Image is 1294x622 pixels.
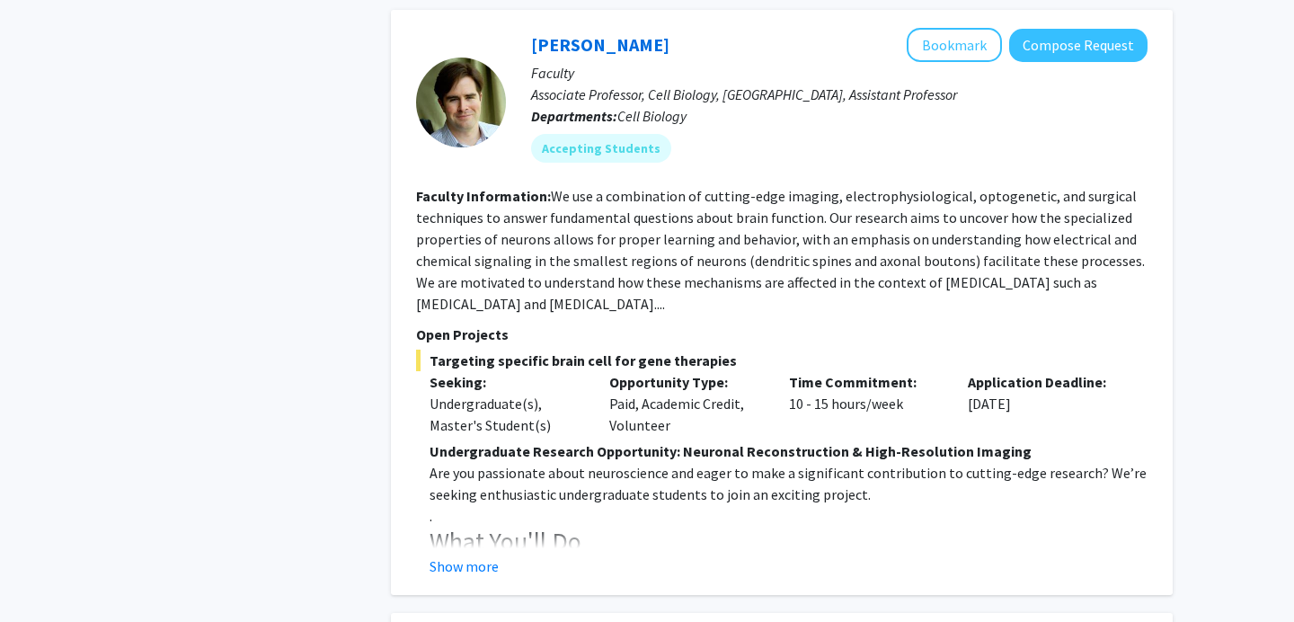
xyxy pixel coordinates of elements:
[416,324,1148,345] p: Open Projects
[416,187,1145,313] fg-read-more: We use a combination of cutting-edge imaging, electrophysiological, optogenetic, and surgical tec...
[416,350,1148,371] span: Targeting specific brain cell for gene therapies
[430,527,1148,557] h3: What You'll Do
[1009,29,1148,62] button: Compose Request to Matt Rowan
[416,187,551,205] b: Faculty Information:
[609,371,762,393] p: Opportunity Type:
[531,62,1148,84] p: Faculty
[430,371,582,393] p: Seeking:
[531,134,671,163] mat-chip: Accepting Students
[430,393,582,436] div: Undergraduate(s), Master's Student(s)
[13,541,76,609] iframe: Chat
[531,84,1148,105] p: Associate Professor, Cell Biology, [GEOGRAPHIC_DATA], Assistant Professor
[617,107,687,125] span: Cell Biology
[531,33,669,56] a: [PERSON_NAME]
[531,107,617,125] b: Departments:
[907,28,1002,62] button: Add Matt Rowan to Bookmarks
[430,555,499,577] button: Show more
[430,462,1148,505] p: Are you passionate about neuroscience and eager to make a significant contribution to cutting-edg...
[596,371,776,436] div: Paid, Academic Credit, Volunteer
[430,505,1148,527] p: .
[776,371,955,436] div: 10 - 15 hours/week
[789,371,942,393] p: Time Commitment:
[968,371,1121,393] p: Application Deadline:
[954,371,1134,436] div: [DATE]
[430,442,1032,460] strong: Undergraduate Research Opportunity: Neuronal Reconstruction & High-Resolution Imaging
